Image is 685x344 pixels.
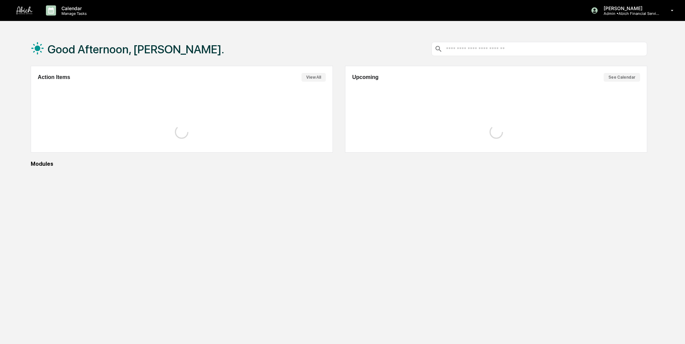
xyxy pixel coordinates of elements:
[604,73,640,82] button: See Calendar
[31,161,647,167] div: Modules
[598,11,661,16] p: Admin • Abich Financial Services
[48,43,224,56] h1: Good Afternoon, [PERSON_NAME].
[56,5,90,11] p: Calendar
[38,74,70,80] h2: Action Items
[16,6,32,15] img: logo
[598,5,661,11] p: [PERSON_NAME]
[56,11,90,16] p: Manage Tasks
[352,74,378,80] h2: Upcoming
[301,73,326,82] button: View All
